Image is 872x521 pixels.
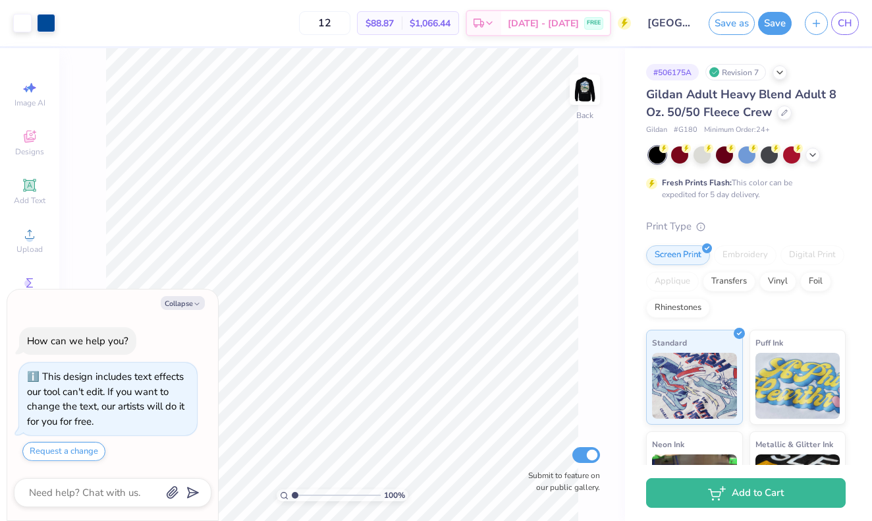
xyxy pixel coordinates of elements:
img: Neon Ink [652,454,737,520]
div: Foil [800,272,831,291]
span: Minimum Order: 24 + [704,125,770,136]
div: Applique [646,272,699,291]
div: Screen Print [646,245,710,265]
img: Metallic & Glitter Ink [755,454,840,520]
strong: Fresh Prints Flash: [662,177,732,188]
span: Designs [15,146,44,157]
div: Transfers [703,272,755,291]
button: Request a change [22,442,105,461]
div: Embroidery [714,245,777,265]
span: Gildan [646,125,667,136]
span: CH [838,16,852,31]
span: [DATE] - [DATE] [508,16,579,30]
span: Gildan Adult Heavy Blend Adult 8 Oz. 50/50 Fleece Crew [646,86,836,120]
div: Digital Print [780,245,844,265]
button: Collapse [161,296,205,310]
button: Add to Cart [646,478,846,508]
span: FREE [587,18,601,28]
input: – – [299,11,350,35]
div: This color can be expedited for 5 day delivery. [662,177,824,200]
img: Standard [652,353,737,419]
span: 100 % [384,489,405,501]
button: Save as [709,12,755,35]
span: # G180 [674,125,697,136]
div: Print Type [646,219,846,234]
div: Rhinestones [646,298,710,318]
span: Add Text [14,195,45,206]
label: Submit to feature on our public gallery. [521,470,600,493]
div: Vinyl [759,272,796,291]
span: Neon Ink [652,437,684,451]
img: Puff Ink [755,353,840,419]
span: Puff Ink [755,336,783,350]
div: # 506175A [646,64,699,80]
span: Upload [16,244,43,255]
img: Back [572,77,598,103]
div: Revision 7 [705,64,766,80]
span: Image AI [14,98,45,108]
div: Back [576,109,593,121]
span: Standard [652,336,687,350]
span: Metallic & Glitter Ink [755,437,833,451]
span: $1,066.44 [410,16,450,30]
a: CH [831,12,859,35]
div: How can we help you? [27,334,128,348]
button: Save [758,12,792,35]
span: $88.87 [366,16,394,30]
input: Untitled Design [638,10,702,36]
div: This design includes text effects our tool can't edit. If you want to change the text, our artist... [27,370,184,428]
